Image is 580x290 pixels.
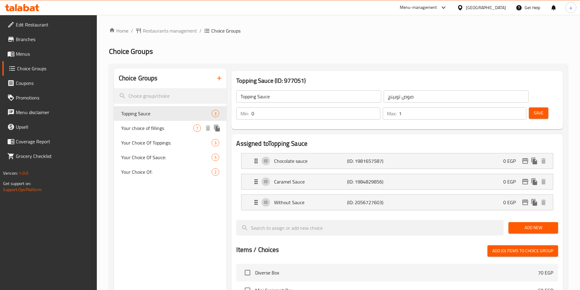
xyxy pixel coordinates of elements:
span: Add New [513,224,553,232]
li: Expand [236,151,558,171]
span: Menus [16,50,92,58]
button: edit [521,177,530,186]
p: 0 EGP [503,178,521,185]
span: Your Choice Of Toppings: [121,139,212,146]
p: Caramel Sauce [274,178,347,185]
p: 70 EGP [538,269,553,276]
h2: Choice Groups [119,74,158,83]
span: 2 [212,169,219,175]
button: duplicate [530,198,539,207]
h3: Topping Sauce (ID: 977051) [236,76,558,86]
a: Choice Groups [2,61,97,76]
a: Coverage Report [2,134,97,149]
button: Add (0) items to choice group [487,245,558,257]
button: delete [203,124,213,133]
span: Coverage Report [16,138,92,145]
a: Menu disclaimer [2,105,97,120]
p: Without Sauce [274,199,347,206]
a: Promotions [2,90,97,105]
span: Promotions [16,94,92,101]
span: Choice Groups [109,44,153,58]
a: Grocery Checklist [2,149,97,163]
button: delete [539,177,548,186]
span: Upsell [16,123,92,131]
div: Choices [212,154,219,161]
button: Add New [508,222,558,233]
span: Choice Groups [211,27,241,34]
span: Your Choice Of: [121,168,212,176]
button: delete [539,156,548,166]
li: / [199,27,202,34]
span: 3 [212,140,219,146]
button: duplicate [213,124,222,133]
span: Select choice [241,266,254,279]
span: Coupons [16,79,92,87]
input: search [114,88,227,104]
div: Your Choice Of:2 [114,165,227,179]
h2: Items / Choices [236,245,279,254]
a: Branches [2,32,97,47]
p: Chocolate sauce [274,157,347,165]
span: Version: [3,169,18,177]
span: Add (0) items to choice group [492,247,553,255]
a: Restaurants management [135,27,197,34]
a: Coupons [2,76,97,90]
span: Topping Sauce [121,110,212,117]
a: Edit Restaurant [2,17,97,32]
a: Upsell [2,120,97,134]
div: Topping Sauce3 [114,106,227,121]
a: Home [109,27,128,34]
nav: breadcrumb [109,27,568,34]
div: Menu-management [400,4,437,11]
p: Min: [241,110,249,117]
span: Your choice of fillings [121,124,194,132]
span: 1.0.0 [19,169,28,177]
span: a [570,4,572,11]
input: search [236,220,504,236]
div: Your Choice Of Sauce:5 [114,150,227,165]
span: Diverse Box [255,269,538,276]
span: 5 [212,155,219,160]
a: Support.OpsPlatform [3,186,42,194]
span: 7 [194,125,201,131]
a: Menus [2,47,97,61]
div: [GEOGRAPHIC_DATA] [466,4,506,11]
div: Expand [241,195,553,210]
button: edit [521,198,530,207]
span: Menu disclaimer [16,109,92,116]
span: Your Choice Of Sauce: [121,154,212,161]
p: (ID: 2056727603) [347,199,396,206]
div: Expand [241,174,553,189]
div: Your choice of fillings7deleteduplicate [114,121,227,135]
span: Edit Restaurant [16,21,92,28]
span: Restaurants management [143,27,197,34]
p: 0 EGP [503,199,521,206]
li: / [131,27,133,34]
p: 0 EGP [503,157,521,165]
div: Choices [193,124,201,132]
span: Choice Groups [17,65,92,72]
li: Expand [236,192,558,213]
div: Choices [212,168,219,176]
p: (ID: 1981657587) [347,157,396,165]
li: Expand [236,171,558,192]
p: (ID: 1984829856) [347,178,396,185]
div: Choices [212,110,219,117]
button: duplicate [530,156,539,166]
div: Your Choice Of Toppings:3 [114,135,227,150]
span: Grocery Checklist [16,152,92,160]
span: Save [534,109,543,117]
span: 3 [212,111,219,117]
div: Expand [241,153,553,169]
span: Get support on: [3,180,31,187]
button: edit [521,156,530,166]
span: Branches [16,36,92,43]
p: Max: [387,110,396,117]
button: duplicate [530,177,539,186]
div: Choices [212,139,219,146]
button: Save [529,107,548,119]
button: delete [539,198,548,207]
h2: Assigned to Topping Sauce [236,139,558,148]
